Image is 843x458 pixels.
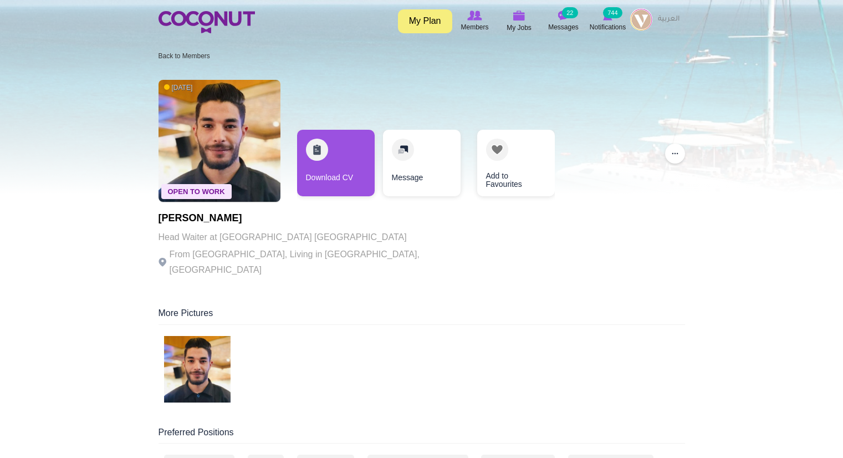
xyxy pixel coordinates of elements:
[507,22,532,33] span: My Jobs
[652,8,685,30] a: العربية
[603,11,612,21] img: Notifications
[603,7,622,18] small: 744
[497,8,541,34] a: My Jobs My Jobs
[383,130,461,202] div: 2 / 3
[159,307,685,325] div: More Pictures
[159,52,210,60] a: Back to Members
[159,426,685,444] div: Preferred Positions
[398,9,452,33] a: My Plan
[665,144,685,164] button: ...
[383,130,461,196] a: Message
[558,11,569,21] img: Messages
[159,247,463,278] p: From [GEOGRAPHIC_DATA], Living in [GEOGRAPHIC_DATA], [GEOGRAPHIC_DATA]
[159,213,463,224] h1: [PERSON_NAME]
[469,130,546,202] div: 3 / 3
[461,22,488,33] span: Members
[297,130,375,202] div: 1 / 3
[562,7,578,18] small: 22
[297,130,375,196] a: Download CV
[548,22,579,33] span: Messages
[513,11,525,21] img: My Jobs
[467,11,482,21] img: Browse Members
[586,8,630,34] a: Notifications Notifications 744
[453,8,497,34] a: Browse Members Members
[161,184,232,199] span: Open To Work
[159,230,463,245] p: Head Waiter at [GEOGRAPHIC_DATA] [GEOGRAPHIC_DATA]
[590,22,626,33] span: Notifications
[477,130,555,196] a: Add to Favourites
[541,8,586,34] a: Messages Messages 22
[164,83,193,93] span: [DATE]
[159,11,255,33] img: Home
